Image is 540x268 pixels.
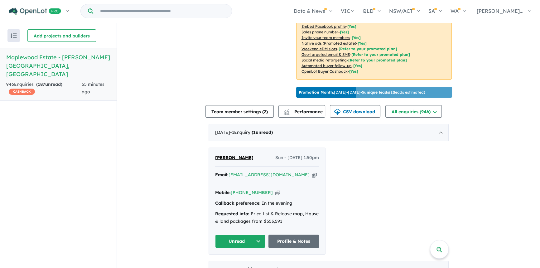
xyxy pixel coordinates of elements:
[362,90,389,95] b: 5 unique leads
[301,63,352,68] u: Automated buyer follow-up
[215,190,231,195] strong: Mobile:
[215,154,253,162] a: [PERSON_NAME]
[299,90,425,95] p: [DATE] - [DATE] - ( 13 leads estimated)
[301,30,338,34] u: Sales phone number
[339,46,397,51] span: [Refer to your promoted plan]
[301,46,337,51] u: Weekend eDM slots
[215,155,253,160] span: [PERSON_NAME]
[312,172,317,178] button: Copy
[231,190,273,195] a: [PHONE_NUMBER]
[11,33,17,38] img: sort.svg
[38,81,45,87] span: 187
[330,105,380,118] button: CSV download
[358,41,367,46] span: [Yes]
[215,235,266,248] button: Unread
[215,200,319,207] div: In the evening
[215,200,261,206] strong: Callback preference:
[275,154,319,162] span: Sun - [DATE] 1:50pm
[9,89,35,95] span: CASHBACK
[275,189,280,196] button: Copy
[283,111,290,115] img: bar-chart.svg
[278,105,325,118] button: Performance
[284,109,323,115] span: Performance
[6,81,82,96] div: 946 Enquir ies
[215,211,249,217] strong: Requested info:
[82,81,104,95] span: 55 minutes ago
[301,69,348,74] u: OpenLot Buyer Cashback
[264,109,266,115] span: 2
[385,105,442,118] button: All enquiries (946)
[351,52,410,57] span: [Refer to your promoted plan]
[209,124,449,141] div: [DATE]
[347,24,356,29] span: [ Yes ]
[94,4,230,18] input: Try estate name, suburb, builder or developer
[253,129,256,135] span: 1
[230,129,273,135] span: - 1 Enquir y
[340,30,349,34] span: [ Yes ]
[215,172,229,178] strong: Email:
[348,58,407,62] span: [Refer to your promoted plan]
[349,69,358,74] span: [Yes]
[6,53,110,78] h5: Maplewood Estate - [PERSON_NAME][GEOGRAPHIC_DATA] , [GEOGRAPHIC_DATA]
[27,29,96,42] button: Add projects and builders
[283,109,289,112] img: line-chart.svg
[301,41,356,46] u: Native ads (Promoted estate)
[352,35,361,40] span: [ Yes ]
[477,8,523,14] span: [PERSON_NAME]...
[301,58,347,62] u: Social media retargeting
[9,7,61,15] img: Openlot PRO Logo White
[301,35,350,40] u: Invite your team members
[268,235,319,248] a: Profile & Notes
[215,210,319,225] div: Price-list & Release map, House & land packages from $553,591
[205,105,274,118] button: Team member settings (2)
[299,90,334,95] b: Promotion Month:
[334,109,340,115] img: download icon
[301,52,350,57] u: Geo-targeted email & SMS
[229,172,310,178] a: [EMAIL_ADDRESS][DOMAIN_NAME]
[301,24,346,29] u: Embed Facebook profile
[252,129,273,135] strong: ( unread)
[36,81,62,87] strong: ( unread)
[353,63,362,68] span: [Yes]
